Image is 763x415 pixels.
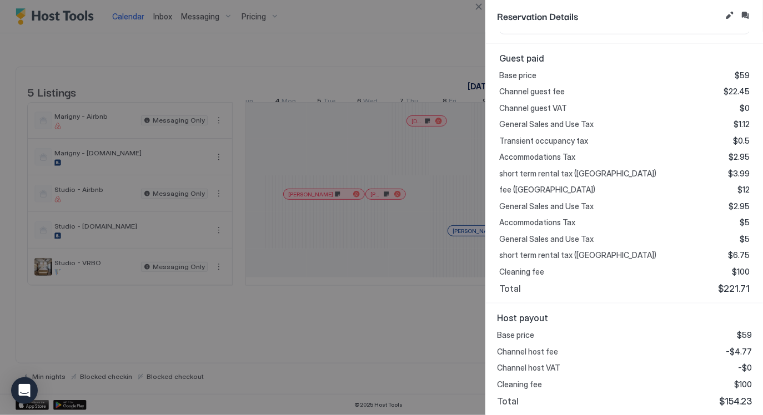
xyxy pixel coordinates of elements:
[733,136,750,146] span: $0.5
[728,169,750,179] span: $3.99
[499,53,750,64] span: Guest paid
[497,396,519,407] span: Total
[499,267,544,277] span: Cleaning fee
[729,201,750,211] span: $2.95
[497,379,542,389] span: Cleaning fee
[737,185,750,195] span: $12
[499,185,595,195] span: fee ([GEOGRAPHIC_DATA])
[499,217,575,227] span: Accommodations Tax
[729,152,750,162] span: $2.95
[734,379,752,389] span: $100
[497,347,558,357] span: Channel host fee
[497,363,560,373] span: Channel host VAT
[499,119,594,129] span: General Sales and Use Tax
[724,87,750,97] span: $22.45
[732,267,750,277] span: $100
[735,70,750,80] span: $59
[740,103,750,113] span: $0
[497,9,721,23] span: Reservation Details
[740,217,750,227] span: $5
[739,9,752,22] button: Inbox
[737,330,752,340] span: $59
[499,87,565,97] span: Channel guest fee
[499,103,567,113] span: Channel guest VAT
[499,283,521,294] span: Total
[726,347,752,357] span: -$4.77
[499,136,588,146] span: Transient occupancy tax
[723,9,736,22] button: Edit reservation
[497,330,534,340] span: Base price
[499,152,575,162] span: Accommodations Tax
[499,70,536,80] span: Base price
[728,250,750,260] span: $6.75
[719,396,752,407] span: $154.23
[499,234,594,244] span: General Sales and Use Tax
[734,119,750,129] span: $1.12
[497,312,752,323] span: Host payout
[499,250,656,260] span: short term rental tax ([GEOGRAPHIC_DATA])
[499,201,594,211] span: General Sales and Use Tax
[740,234,750,244] span: $5
[718,283,750,294] span: $221.71
[11,377,38,404] div: Open Intercom Messenger
[738,363,752,373] span: -$0
[499,169,656,179] span: short term rental tax ([GEOGRAPHIC_DATA])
